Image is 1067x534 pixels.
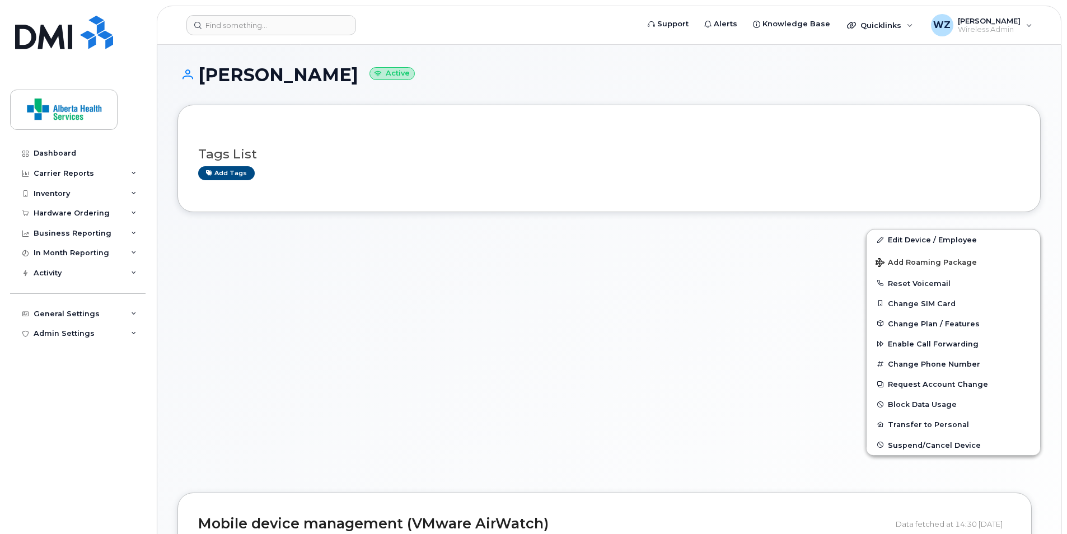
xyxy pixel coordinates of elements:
[888,340,979,348] span: Enable Call Forwarding
[369,67,415,80] small: Active
[867,435,1040,455] button: Suspend/Cancel Device
[867,250,1040,273] button: Add Roaming Package
[867,229,1040,250] a: Edit Device / Employee
[867,354,1040,374] button: Change Phone Number
[867,313,1040,334] button: Change Plan / Features
[867,374,1040,394] button: Request Account Change
[198,147,1020,161] h3: Tags List
[867,293,1040,313] button: Change SIM Card
[867,273,1040,293] button: Reset Voicemail
[888,441,981,449] span: Suspend/Cancel Device
[867,334,1040,354] button: Enable Call Forwarding
[177,65,1041,85] h1: [PERSON_NAME]
[867,394,1040,414] button: Block Data Usage
[888,319,980,327] span: Change Plan / Features
[198,166,255,180] a: Add tags
[876,258,977,269] span: Add Roaming Package
[867,414,1040,434] button: Transfer to Personal
[198,516,887,532] h2: Mobile device management (VMware AirWatch)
